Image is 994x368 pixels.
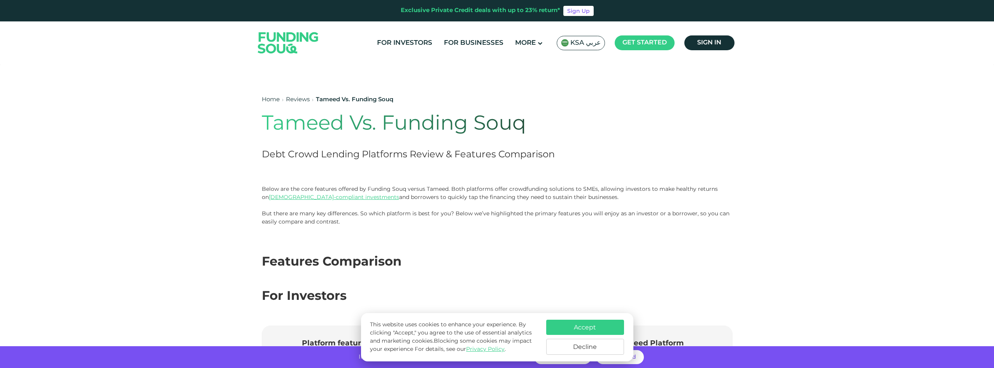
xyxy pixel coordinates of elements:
[375,37,434,49] a: For Investors
[561,39,569,47] img: SA Flag
[563,6,594,16] a: Sign Up
[466,347,505,352] a: Privacy Policy
[262,112,638,136] h1: Tameed Vs. Funding Souq
[262,287,733,306] div: For Investors
[262,210,729,225] span: But there are many key differences. So which platform is best for you? Below we’ve highlighted th...
[622,40,667,46] span: Get started
[269,194,399,201] a: [DEMOGRAPHIC_DATA]-compliant investments
[442,37,505,49] a: For Businesses
[546,320,624,335] button: Accept
[262,256,401,268] span: Features Comparison
[401,6,560,15] div: Exclusive Private Credit deals with up to 23% return*
[546,339,624,355] button: Decline
[617,338,684,347] span: Tameed Platform
[515,40,536,46] span: More
[302,338,366,347] span: Platform feature
[684,35,735,50] a: Sign in
[316,95,393,104] div: Tameed Vs. Funding Souq
[370,338,532,352] span: Blocking some cookies may impact your experience
[250,23,326,62] img: Logo
[415,347,506,352] span: For details, see our .
[262,185,718,201] span: Below are the core features offered by Funding Souq versus Tameed. Both platforms offer crowdfund...
[262,97,280,102] a: Home
[697,40,721,46] span: Sign in
[262,148,638,162] h2: Debt Crowd Lending Platforms Review & Features Comparison
[370,321,538,354] p: This website uses cookies to enhance your experience. By clicking "Accept," you agree to the use ...
[570,39,601,48] span: KSA عربي
[359,354,505,360] span: Invest with no hidden fees and get returns of up to
[286,97,310,102] a: Reviews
